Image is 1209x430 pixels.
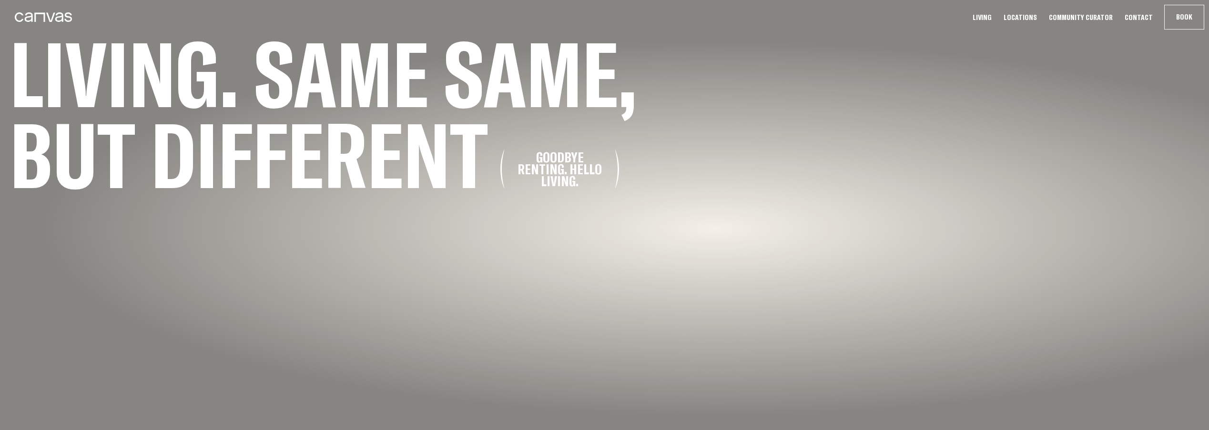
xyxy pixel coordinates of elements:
a: Locations [1001,12,1040,22]
a: Community Curator [1046,12,1116,22]
a: Contact [1122,12,1156,22]
div: Goodbye renting. Hello living. [511,151,609,187]
a: Living [970,12,995,22]
button: Book [1165,5,1204,29]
